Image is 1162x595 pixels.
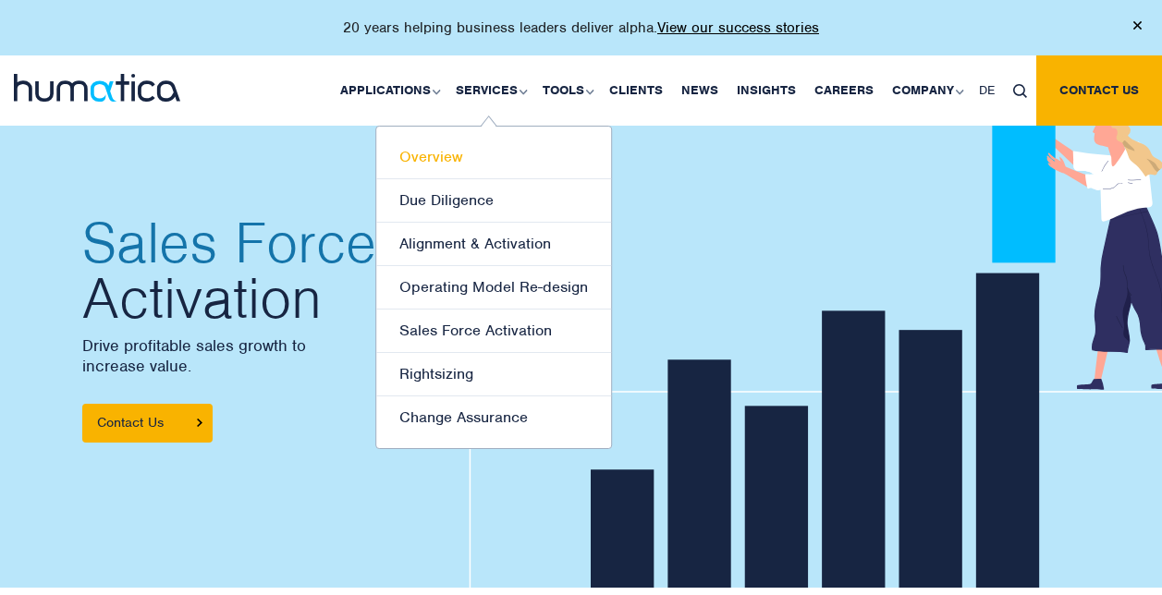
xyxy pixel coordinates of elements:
a: Services [446,55,533,126]
img: search_icon [1013,84,1027,98]
img: arrowicon [197,419,202,427]
p: Drive profitable sales growth to increase value. [82,335,563,376]
a: Contact Us [82,404,213,443]
a: Company [883,55,970,126]
span: DE [979,82,995,98]
a: Contact us [1036,55,1162,126]
a: View our success stories [657,18,819,37]
a: Overview [376,136,611,179]
a: Tools [533,55,600,126]
a: Applications [331,55,446,126]
a: News [672,55,728,126]
h2: Activation [82,215,563,326]
a: Careers [805,55,883,126]
span: Sales Force [82,215,563,271]
a: Due Diligence [376,179,611,223]
a: Rightsizing [376,353,611,396]
a: Sales Force Activation [376,310,611,353]
a: Operating Model Re-design [376,266,611,310]
a: Change Assurance [376,396,611,439]
img: logo [14,74,180,102]
a: DE [970,55,1004,126]
p: 20 years helping business leaders deliver alpha. [343,18,819,37]
a: Clients [600,55,672,126]
a: Alignment & Activation [376,223,611,266]
a: Insights [728,55,805,126]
